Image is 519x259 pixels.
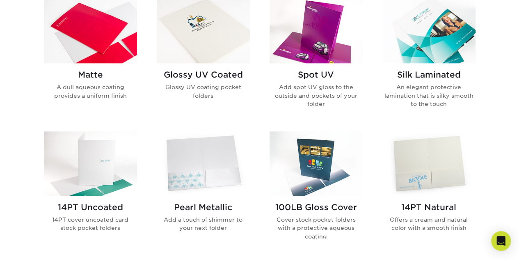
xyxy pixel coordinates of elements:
p: A dull aqueous coating provides a uniform finish [44,83,137,100]
p: Cover stock pocket folders with a protective aqueous coating [270,215,363,241]
img: 14PT Natural Presentation Folders [382,131,476,196]
p: Add a touch of shimmer to your next folder [157,215,250,232]
img: 14PT Uncoated Presentation Folders [44,131,137,196]
img: Pearl Metallic Presentation Folders [157,131,250,196]
h2: 14PT Uncoated [44,202,137,212]
a: 100LB Gloss Cover Presentation Folders 100LB Gloss Cover Cover stock pocket folders with a protec... [270,131,363,254]
a: Pearl Metallic Presentation Folders Pearl Metallic Add a touch of shimmer to your next folder [157,131,250,254]
h2: Glossy UV Coated [157,70,250,80]
h2: Pearl Metallic [157,202,250,212]
p: An elegant protective lamination that is silky smooth to the touch [382,83,476,108]
img: 100LB Gloss Cover Presentation Folders [270,131,363,196]
a: 14PT Uncoated Presentation Folders 14PT Uncoated 14PT cover uncoated card stock pocket folders [44,131,137,254]
p: Glossy UV coating pocket folders [157,83,250,100]
p: Offers a cream and natural color with a smooth finish [382,215,476,232]
p: 14PT cover uncoated card stock pocket folders [44,215,137,232]
h2: 100LB Gloss Cover [270,202,363,212]
h2: Matte [44,70,137,80]
p: Add spot UV gloss to the outside and pockets of your folder [270,83,363,108]
a: 14PT Natural Presentation Folders 14PT Natural Offers a cream and natural color with a smooth finish [382,131,476,254]
h2: Spot UV [270,70,363,80]
h2: 14PT Natural [382,202,476,212]
div: Open Intercom Messenger [491,231,511,251]
h2: Silk Laminated [382,70,476,80]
